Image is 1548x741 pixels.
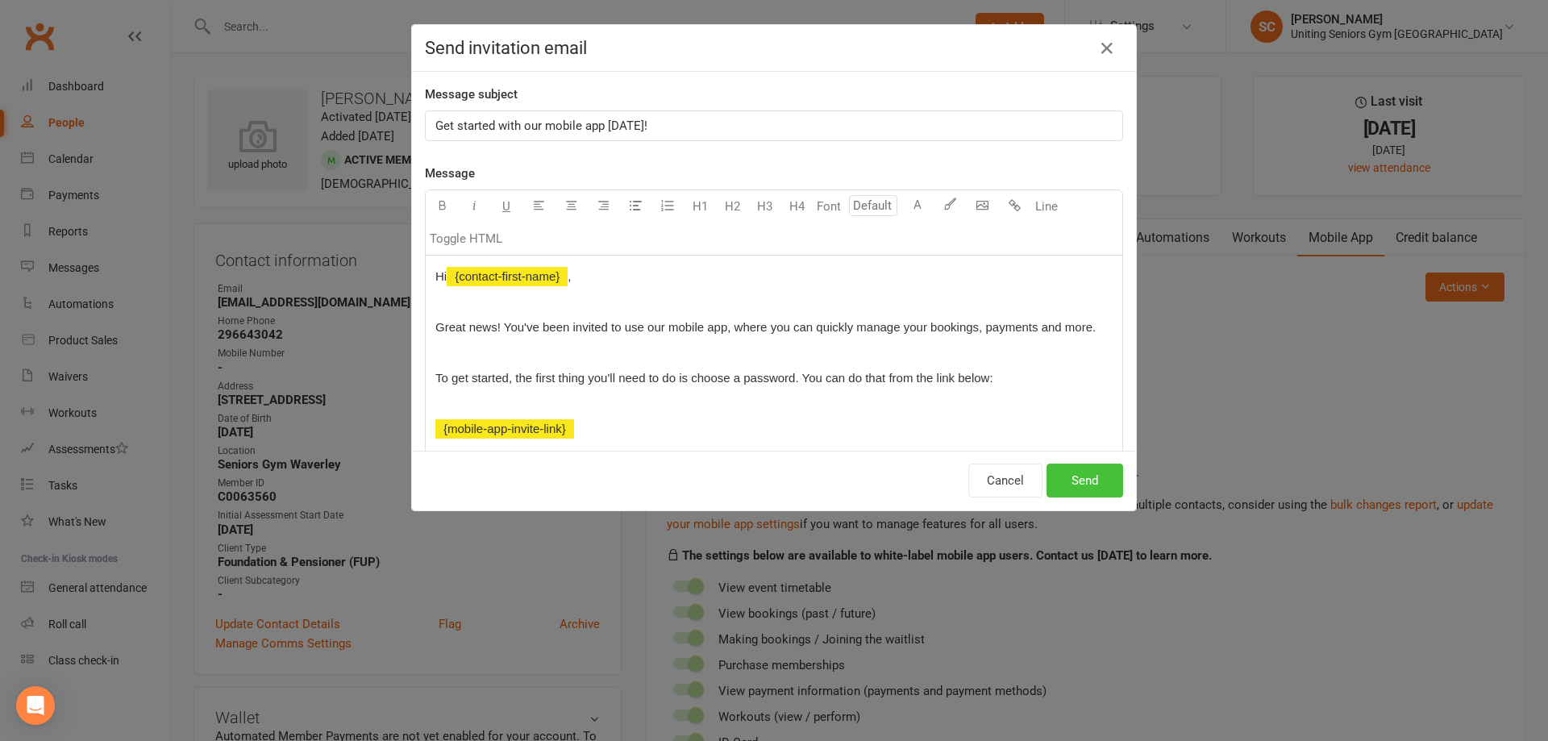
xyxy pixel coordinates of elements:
[716,190,748,223] button: H2
[901,190,934,223] button: A
[435,320,1096,334] span: Great news! You've been invited to use our mobile app, where you can quickly manage your bookings...
[813,190,845,223] button: Font
[425,164,475,183] label: Message
[780,190,813,223] button: H4
[1094,35,1120,61] button: Close
[684,190,716,223] button: H1
[16,686,55,725] div: Open Intercom Messenger
[968,464,1042,497] button: Cancel
[426,223,506,255] button: Toggle HTML
[502,199,510,214] span: U
[1030,190,1063,223] button: Line
[1047,464,1123,497] button: Send
[425,38,1123,58] h4: Send invitation email
[849,195,897,216] input: Default
[568,269,571,283] span: ,
[425,85,518,104] label: Message subject
[435,269,447,283] span: Hi
[435,371,993,385] span: To get started, the first thing you'll need to do is choose a password. You can do that from the ...
[490,190,522,223] button: U
[748,190,780,223] button: H3
[435,119,647,133] span: Get started with our mobile app [DATE]!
